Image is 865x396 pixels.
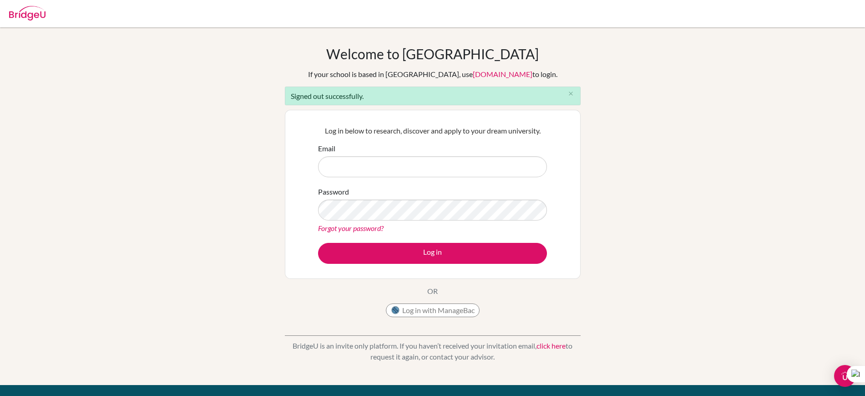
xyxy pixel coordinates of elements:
img: Bridge-U [9,6,46,21]
a: click here [536,341,566,350]
button: Log in [318,243,547,264]
button: Log in with ManageBac [386,303,480,317]
p: OR [427,286,438,297]
p: BridgeU is an invite only platform. If you haven’t received your invitation email, to request it ... [285,340,581,362]
button: Close [562,87,580,101]
a: [DOMAIN_NAME] [473,70,532,78]
label: Password [318,186,349,197]
label: Email [318,143,335,154]
h1: Welcome to [GEOGRAPHIC_DATA] [326,46,539,62]
i: close [567,90,574,97]
a: Forgot your password? [318,224,384,232]
div: Signed out successfully. [285,87,581,105]
div: Open Intercom Messenger [834,365,856,387]
p: Log in below to research, discover and apply to your dream university. [318,125,547,136]
div: If your school is based in [GEOGRAPHIC_DATA], use to login. [308,69,557,80]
